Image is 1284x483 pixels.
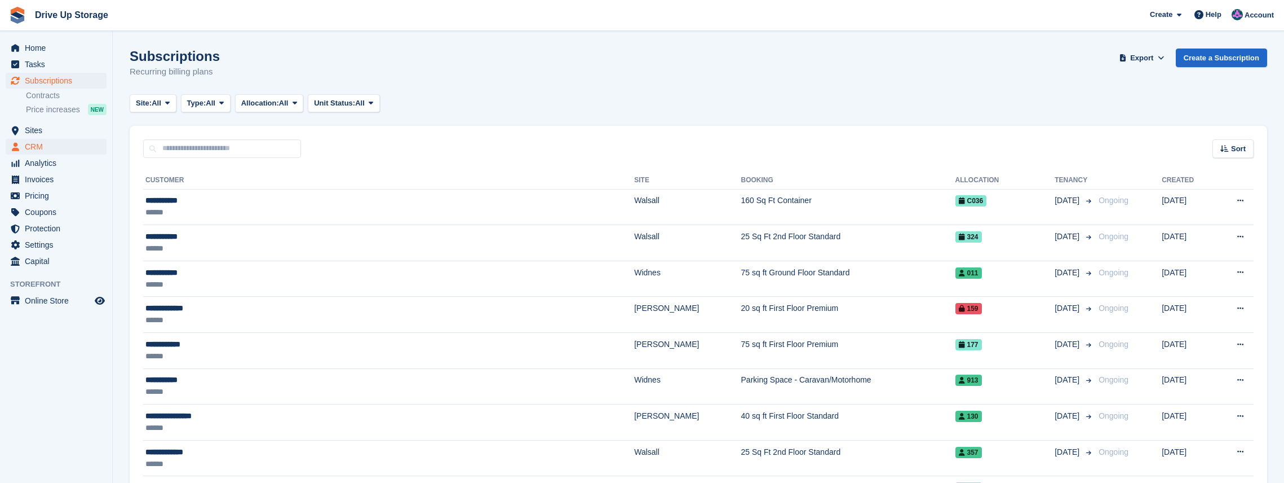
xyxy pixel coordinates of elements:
span: Pricing [25,188,92,204]
a: Contracts [26,90,107,101]
span: All [355,98,365,109]
span: [DATE] [1055,231,1082,243]
a: menu [6,73,107,89]
th: Tenancy [1055,172,1094,190]
span: Price increases [26,104,80,115]
a: menu [6,122,107,138]
a: Drive Up Storage [30,6,113,24]
td: [DATE] [1162,225,1215,261]
span: Ongoing [1099,411,1128,420]
td: Walsall [634,189,741,225]
span: Site: [136,98,152,109]
a: menu [6,139,107,155]
th: Customer [143,172,634,190]
span: [DATE] [1055,374,1082,386]
th: Created [1162,172,1215,190]
span: Ongoing [1099,304,1128,313]
span: Unit Status: [314,98,355,109]
span: All [206,98,215,109]
td: 160 Sq Ft Container [741,189,955,225]
td: 40 sq ft First Floor Standard [741,405,955,441]
span: Home [25,40,92,56]
a: Price increases NEW [26,103,107,116]
td: Walsall [634,225,741,261]
span: Online Store [25,293,92,309]
a: menu [6,293,107,309]
td: 25 Sq Ft 2nd Floor Standard [741,225,955,261]
a: menu [6,172,107,187]
span: Ongoing [1099,340,1128,349]
span: 159 [955,303,982,314]
a: menu [6,40,107,56]
td: Widnes [634,261,741,297]
h1: Subscriptions [130,49,220,64]
span: Type: [187,98,206,109]
td: [DATE] [1162,405,1215,441]
p: Recurring billing plans [130,65,220,78]
span: Account [1245,10,1274,21]
td: 20 sq ft First Floor Premium [741,297,955,333]
span: [DATE] [1055,302,1082,314]
button: Allocation: All [235,94,304,113]
a: menu [6,204,107,220]
td: [DATE] [1162,440,1215,476]
td: [PERSON_NAME] [634,405,741,441]
span: CRM [25,139,92,155]
td: Walsall [634,440,741,476]
a: menu [6,56,107,72]
a: Create a Subscription [1176,49,1267,67]
span: 357 [955,447,982,458]
span: Storefront [10,279,112,290]
span: Ongoing [1099,232,1128,241]
img: stora-icon-8386f47178a22dfd0bd8f6a31ec36ba5ce8667c1dd55bd0f319d3a0aa187defe.svg [9,7,26,24]
button: Unit Status: All [308,94,379,113]
span: 177 [955,339,982,350]
span: [DATE] [1055,446,1082,458]
button: Export [1117,49,1167,67]
div: NEW [88,104,107,115]
span: Subscriptions [25,73,92,89]
img: Andy [1232,9,1243,20]
span: 011 [955,267,982,279]
span: [DATE] [1055,339,1082,350]
td: 75 sq ft First Floor Premium [741,333,955,369]
span: Protection [25,221,92,236]
span: Coupons [25,204,92,220]
span: Sort [1231,143,1246,155]
span: 913 [955,375,982,386]
td: Widnes [634,368,741,405]
span: Create [1150,9,1172,20]
td: [DATE] [1162,189,1215,225]
a: menu [6,155,107,171]
span: All [279,98,289,109]
span: Analytics [25,155,92,171]
span: 324 [955,231,982,243]
span: All [152,98,161,109]
span: Ongoing [1099,375,1128,384]
span: Sites [25,122,92,138]
span: Allocation: [241,98,279,109]
button: Site: All [130,94,176,113]
span: C036 [955,195,987,207]
td: 25 Sq Ft 2nd Floor Standard [741,440,955,476]
button: Type: All [181,94,231,113]
span: Tasks [25,56,92,72]
a: menu [6,253,107,269]
span: Ongoing [1099,268,1128,277]
td: 75 sq ft Ground Floor Standard [741,261,955,297]
span: [DATE] [1055,267,1082,279]
span: [DATE] [1055,195,1082,207]
span: Help [1206,9,1221,20]
span: Ongoing [1099,196,1128,205]
td: [PERSON_NAME] [634,297,741,333]
td: [DATE] [1162,333,1215,369]
span: Settings [25,237,92,253]
span: Ongoing [1099,447,1128,456]
th: Site [634,172,741,190]
a: menu [6,237,107,253]
a: menu [6,188,107,204]
span: Invoices [25,172,92,187]
span: [DATE] [1055,410,1082,422]
a: menu [6,221,107,236]
span: Export [1130,52,1153,64]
